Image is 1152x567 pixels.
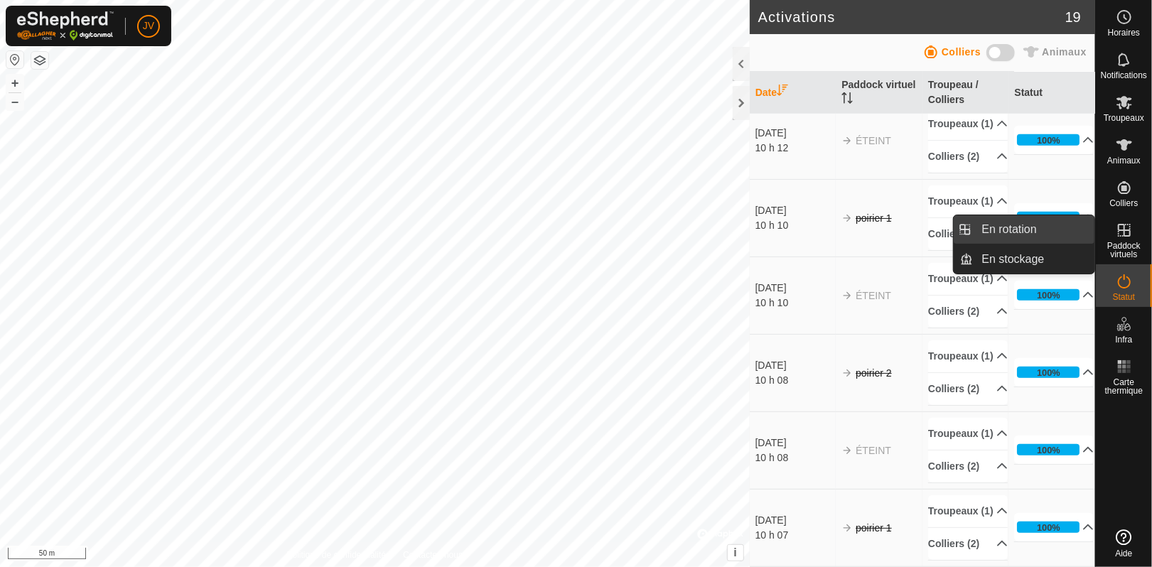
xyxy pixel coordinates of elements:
[750,72,836,114] th: Date
[954,215,1094,244] li: En rotation
[1065,6,1081,28] span: 19
[17,11,114,40] img: Logo Gallagher
[1037,443,1060,457] div: 100%
[1115,335,1132,344] span: Infra
[287,549,386,561] a: Politique de confidentialité
[841,522,853,534] img: arrow
[942,46,981,58] span: Colliers
[755,358,835,373] div: [DATE]
[982,251,1045,268] span: En stockage
[1099,242,1148,259] span: Paddock virtuels
[841,445,853,456] img: arrow
[928,528,1008,560] p-accordion-header: Colliers (2)
[856,445,891,456] span: ÉTEINT
[841,212,853,224] img: arrow
[1101,71,1147,80] span: Notifications
[1096,524,1152,563] a: Aide
[1008,72,1095,114] th: Statut
[954,245,1094,274] li: En stockage
[1109,199,1138,207] span: Colliers
[1042,46,1087,58] span: Animaux
[928,218,1008,250] p-accordion-header: Colliers (2)
[31,52,48,69] button: Couches de carte
[6,51,23,68] button: Réinitialiser la carte
[982,221,1037,238] span: En rotation
[841,367,853,379] img: arrow
[1017,289,1080,301] div: 100%
[6,75,23,92] button: +
[755,281,835,296] div: [DATE]
[755,141,835,156] div: 10 h 12
[733,546,736,558] span: i
[777,87,788,98] p-sorticon: Activer pour trier
[1017,212,1080,223] div: 100%
[1014,281,1094,309] p-accordion-header: 100%
[928,340,1008,372] p-accordion-header: Troupeaux (1)
[1037,288,1060,302] div: 100%
[755,528,835,543] div: 10 h 07
[755,450,835,465] div: 10 h 08
[1017,522,1080,533] div: 100%
[928,495,1008,527] p-accordion-header: Troupeaux (1)
[755,296,835,310] div: 10 h 10
[856,367,892,379] s: poirier 2
[856,135,891,146] span: ÉTEINT
[1037,134,1060,147] div: 100%
[1108,28,1140,37] span: Horaires
[856,522,892,534] s: poirier 1
[758,9,1065,26] h2: Activations
[755,513,835,528] div: [DATE]
[728,545,743,561] button: i
[1014,203,1094,232] p-accordion-header: 100%
[755,373,835,388] div: 10 h 08
[1115,549,1132,558] span: Aide
[928,418,1008,450] p-accordion-header: Troupeaux (1)
[974,245,1095,274] a: En stockage
[755,126,835,141] div: [DATE]
[1017,134,1080,146] div: 100%
[1107,156,1141,165] span: Animaux
[755,436,835,450] div: [DATE]
[755,218,835,233] div: 10 h 10
[1014,513,1094,541] p-accordion-header: 100%
[1017,367,1080,378] div: 100%
[6,93,23,110] button: –
[755,203,835,218] div: [DATE]
[928,450,1008,482] p-accordion-header: Colliers (2)
[1037,366,1060,379] div: 100%
[928,141,1008,173] p-accordion-header: Colliers (2)
[856,212,892,224] s: poirier 1
[928,185,1008,217] p-accordion-header: Troupeaux (1)
[928,296,1008,328] p-accordion-header: Colliers (2)
[836,72,922,114] th: Paddock virtuel
[1037,521,1060,534] div: 100%
[928,373,1008,405] p-accordion-header: Colliers (2)
[143,18,154,33] span: JV
[1113,293,1135,301] span: Statut
[403,549,463,561] a: Contactez-nous
[856,290,891,301] span: ÉTEINT
[841,135,853,146] img: arrow
[974,215,1095,244] a: En rotation
[928,263,1008,295] p-accordion-header: Troupeaux (1)
[1104,114,1144,122] span: Troupeaux
[841,290,853,301] img: arrow
[1014,358,1094,387] p-accordion-header: 100%
[1099,378,1148,395] span: Carte thermique
[1014,126,1094,154] p-accordion-header: 100%
[928,108,1008,140] p-accordion-header: Troupeaux (1)
[1017,444,1080,455] div: 100%
[1014,436,1094,464] p-accordion-header: 100%
[841,94,853,106] p-sorticon: Activer pour trier
[922,72,1009,114] th: Troupeau / Colliers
